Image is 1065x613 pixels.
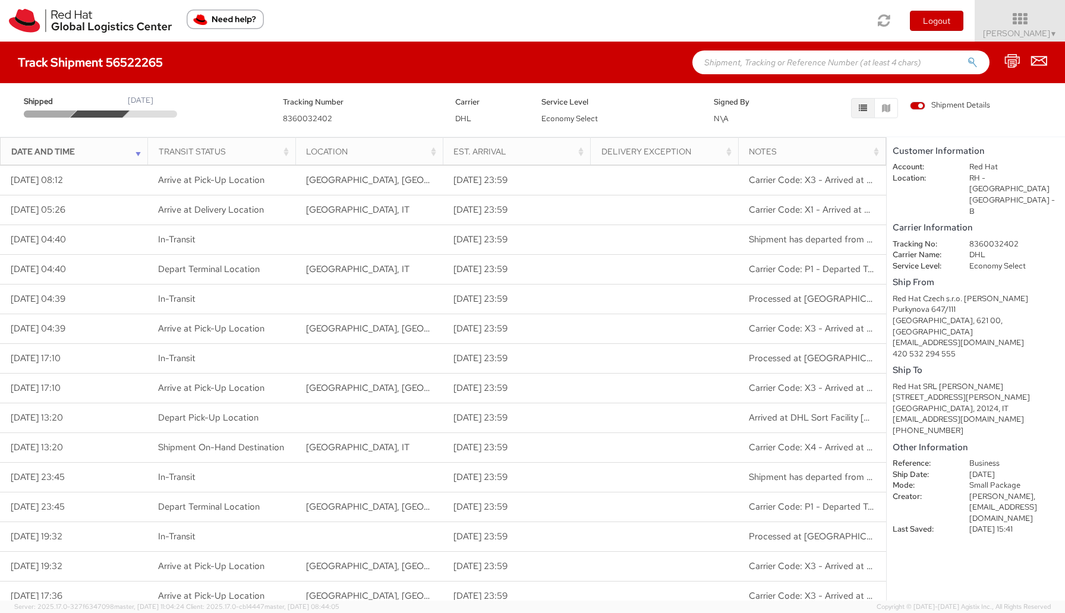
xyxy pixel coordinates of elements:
[884,458,960,469] dt: Reference:
[714,113,729,124] span: N\A
[910,100,990,113] label: Shipment Details
[884,162,960,173] dt: Account:
[893,381,1059,393] div: Red Hat SRL [PERSON_NAME]
[158,560,264,572] span: Arrive at Pick-Up Location
[306,174,493,186] span: BRNO, CZ
[541,98,696,106] h5: Service Level
[158,323,264,334] span: Arrive at Pick-Up Location
[541,113,598,124] span: Economy Select
[443,343,591,373] td: [DATE] 23:59
[893,414,1059,425] div: [EMAIL_ADDRESS][DOMAIN_NAME]
[264,602,339,611] span: master, [DATE] 08:44:05
[443,225,591,254] td: [DATE] 23:59
[283,113,332,124] span: 8360032402
[14,602,184,611] span: Server: 2025.17.0-327f6347098
[158,590,264,602] span: Arrive at Pick-Up Location
[749,146,882,157] div: Notes
[306,146,439,157] div: Location
[749,441,938,453] span: Carrier Code: X4 - Arrived at Terminal Location
[158,204,264,216] span: Arrive at Delivery Location
[749,560,935,572] span: Carrier Code: X3 - Arrived at Pick-up Location
[884,239,960,250] dt: Tracking No:
[893,392,1059,403] div: [STREET_ADDRESS][PERSON_NAME]
[443,432,591,462] td: [DATE] 23:59
[18,56,163,69] h4: Track Shipment 56522265
[443,581,591,611] td: [DATE] 23:59
[128,95,153,106] div: [DATE]
[893,365,1059,375] h5: Ship To
[443,551,591,581] td: [DATE] 23:59
[749,263,934,275] span: Carrier Code: P1 - Departed Terminal Location
[884,249,960,261] dt: Carrier Name:
[158,352,196,364] span: In-Transit
[443,403,591,432] td: [DATE] 23:59
[893,425,1059,437] div: [PHONE_NUMBER]
[893,223,1059,233] h5: Carrier Information
[24,96,75,108] span: Shipped
[306,382,493,394] span: BRNO, CZ
[455,98,524,106] h5: Carrier
[443,254,591,284] td: [DATE] 23:59
[158,441,284,453] span: Shipment On-Hand Destination
[893,277,1059,287] h5: Ship From
[306,560,493,572] span: BRNO, CZ
[306,501,493,513] span: Brno, CZ
[158,412,259,424] span: Depart Pick-Up Location
[969,491,1035,501] span: [PERSON_NAME],
[306,323,493,334] span: BRNO, CZ
[443,462,591,492] td: [DATE] 23:59
[283,98,437,106] h5: Tracking Number
[910,11,963,31] button: Logout
[749,590,935,602] span: Carrier Code: X3 - Arrived at Pick-up Location
[158,382,264,394] span: Arrive at Pick-Up Location
[11,146,144,157] div: Date and Time
[306,204,409,216] span: MILAN, IT
[910,100,990,111] span: Shipment Details
[453,146,587,157] div: Est. Arrival
[158,471,196,483] span: In-Transit
[443,373,591,403] td: [DATE] 23:59
[893,443,1059,453] h5: Other Information
[186,602,339,611] span: Client: 2025.17.0-cb14447
[884,261,960,272] dt: Service Level:
[893,304,1059,315] div: Purkynova 647/111
[159,146,292,157] div: Transit Status
[893,315,1059,337] div: [GEOGRAPHIC_DATA], 621 00, [GEOGRAPHIC_DATA]
[884,173,960,184] dt: Location:
[158,501,260,513] span: Depart Terminal Location
[158,233,196,245] span: In-Transit
[158,263,260,275] span: Depart Terminal Location
[749,501,934,513] span: Carrier Code: P1 - Departed Terminal Location
[158,293,196,305] span: In-Transit
[306,441,409,453] span: Milan, IT
[158,174,264,186] span: Arrive at Pick-Up Location
[443,314,591,343] td: [DATE] 23:59
[692,50,990,74] input: Shipment, Tracking or Reference Number (at least 4 chars)
[601,146,735,157] div: Delivery Exception
[877,602,1051,612] span: Copyright © [DATE]-[DATE] Agistix Inc., All Rights Reserved
[306,590,493,602] span: BRNO, CZ
[306,263,409,275] span: Milan, IT
[893,403,1059,415] div: [GEOGRAPHIC_DATA], 20124, IT
[893,337,1059,349] div: [EMAIL_ADDRESS][DOMAIN_NAME]
[443,165,591,195] td: [DATE] 23:59
[893,293,1059,305] div: Red Hat Czech s.r.o. [PERSON_NAME]
[443,492,591,522] td: [DATE] 23:59
[158,530,196,542] span: In-Transit
[983,28,1057,39] span: [PERSON_NAME]
[749,323,935,334] span: Carrier Code: X3 - Arrived at Pick-up Location
[884,480,960,491] dt: Mode:
[443,195,591,225] td: [DATE] 23:59
[893,146,1059,156] h5: Customer Information
[749,382,935,394] span: Carrier Code: X3 - Arrived at Pick-up Location
[443,284,591,314] td: [DATE] 23:59
[714,98,782,106] h5: Signed By
[884,524,960,535] dt: Last Saved:
[893,349,1059,360] div: 420 532 294 555
[455,113,471,124] span: DHL
[1050,29,1057,39] span: ▼
[749,204,934,216] span: Carrier Code: X1 - Arrived at Delivery Location
[187,10,264,29] button: Need help?
[884,491,960,503] dt: Creator:
[114,602,184,611] span: master, [DATE] 11:04:24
